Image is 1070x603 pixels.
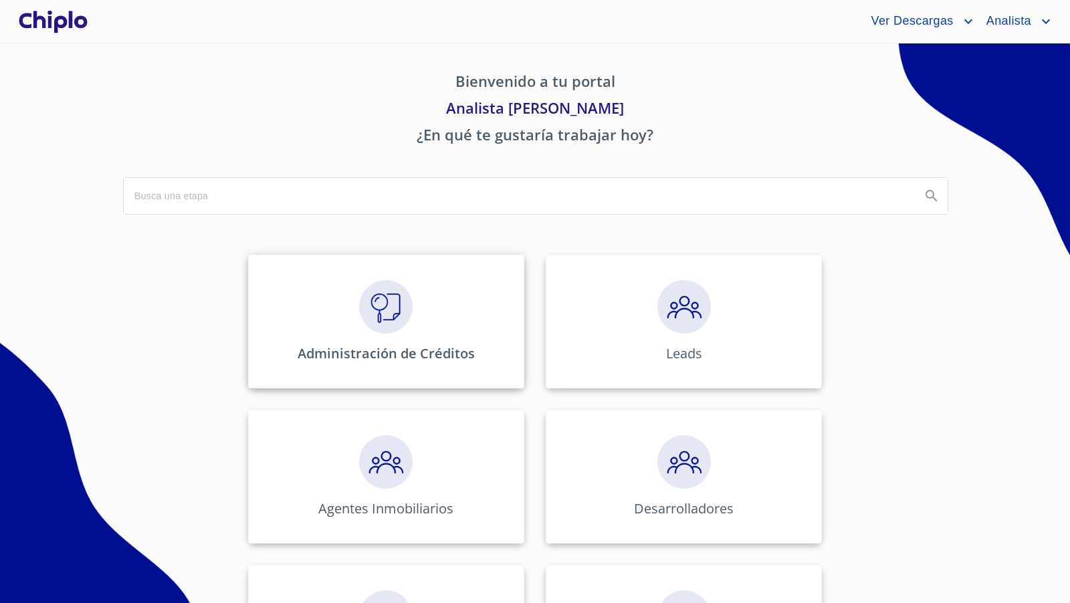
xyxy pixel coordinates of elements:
[123,124,947,150] p: ¿En qué te gustaría trabajar hoy?
[916,180,948,212] button: Search
[657,280,711,334] img: megaClickPrecalificacion.png
[634,499,734,517] p: Desarrolladores
[657,435,711,489] img: megaClickPrecalificacion.png
[123,70,947,97] p: Bienvenido a tu portal
[123,97,947,124] p: Analista [PERSON_NAME]
[976,11,1038,32] span: Analista
[861,11,976,32] button: account of current user
[359,435,413,489] img: megaClickPrecalificacion.png
[298,344,475,362] p: Administración de Créditos
[359,280,413,334] img: megaClickVerifiacion.png
[666,344,702,362] p: Leads
[861,11,960,32] span: Ver Descargas
[318,499,453,517] p: Agentes Inmobiliarios
[124,178,910,214] input: search
[976,11,1054,32] button: account of current user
